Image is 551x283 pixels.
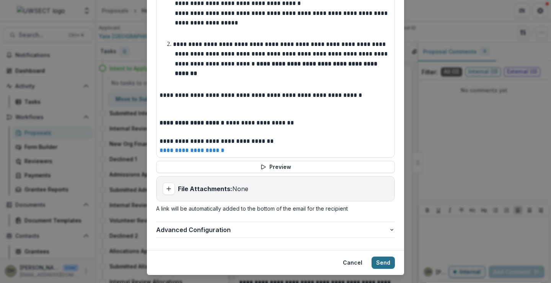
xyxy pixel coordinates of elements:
[178,184,248,193] p: None
[338,257,367,269] button: Cancel
[156,225,389,234] span: Advanced Configuration
[372,257,395,269] button: Send
[178,185,232,193] strong: File Attachments:
[156,222,395,237] button: Advanced Configuration
[156,161,395,173] button: Preview
[156,204,395,213] p: A link will be automatically added to the bottom of the email for the recipient
[163,183,175,195] button: Add attachment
